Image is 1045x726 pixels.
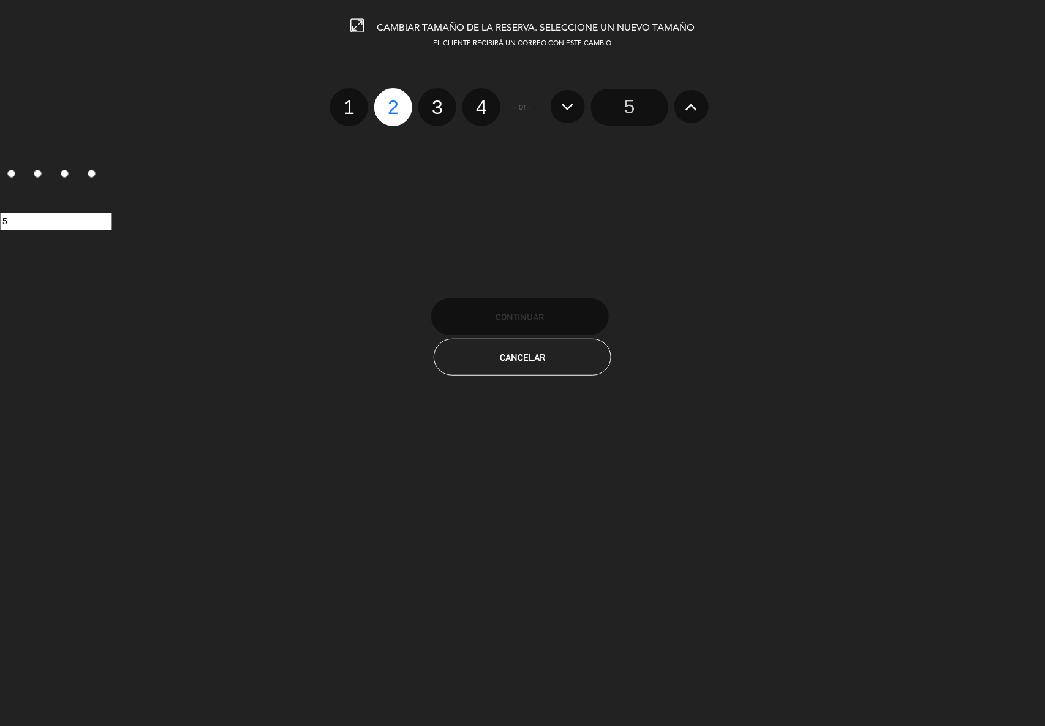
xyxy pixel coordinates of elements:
[431,298,609,335] button: Continuar
[88,170,96,178] input: 4
[27,165,54,186] label: 2
[7,170,15,178] input: 1
[34,170,42,178] input: 2
[54,165,81,186] label: 3
[434,40,612,47] span: EL CLIENTE RECIBIRÁ UN CORREO CON ESTE CAMBIO
[434,339,611,376] button: Cancelar
[80,165,107,186] label: 4
[462,88,500,126] label: 4
[330,88,368,126] label: 1
[500,352,545,363] span: Cancelar
[513,100,532,114] span: - or -
[61,170,69,178] input: 3
[418,88,456,126] label: 3
[377,23,695,33] span: CAMBIAR TAMAÑO DE LA RESERVA. SELECCIONE UN NUEVO TAMAÑO
[496,312,545,322] span: Continuar
[374,88,412,126] label: 2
